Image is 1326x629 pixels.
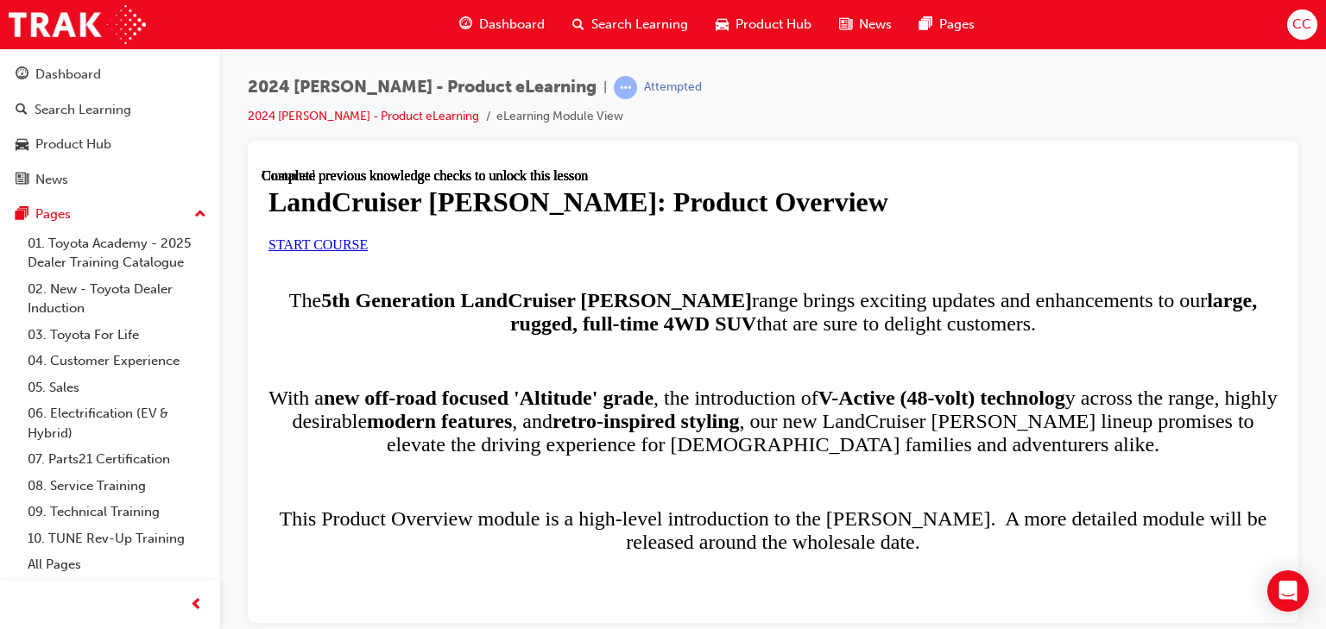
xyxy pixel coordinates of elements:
span: news-icon [839,14,852,35]
a: 06. Electrification (EV & Hybrid) [21,400,213,446]
span: CC [1292,15,1311,35]
li: eLearning Module View [496,107,623,127]
div: Product Hub [35,135,111,154]
a: search-iconSearch Learning [559,7,702,42]
div: News [35,170,68,190]
span: car-icon [716,14,729,35]
span: 2024 [PERSON_NAME] - Product eLearning [248,78,597,97]
button: Pages [7,198,213,230]
a: Search Learning [7,94,213,126]
h1: LandCruiser [PERSON_NAME]: Product Overview [7,18,1016,50]
strong: 5th Generation LandCruiser [PERSON_NAME] [60,121,490,143]
a: 03. Toyota For Life [21,322,213,349]
a: All Pages [21,551,213,578]
span: pages-icon [16,207,28,223]
a: guage-iconDashboard [445,7,559,42]
span: search-icon [572,14,584,35]
a: Dashboard [7,59,213,91]
span: news-icon [16,173,28,188]
span: With a , the introduction of y across the range, highly desirable , and , our new LandCruiser [PE... [7,218,1016,287]
div: Pages [35,204,71,224]
span: guage-icon [459,14,472,35]
a: 07. Parts21 Certification [21,446,213,473]
a: 2024 [PERSON_NAME] - Product eLearning [248,109,479,123]
span: guage-icon [16,67,28,83]
a: 01. Toyota Academy - 2025 Dealer Training Catalogue [21,230,213,276]
a: 10. TUNE Rev-Up Training [21,525,213,552]
div: Attempted [644,79,702,96]
a: Product Hub [7,129,213,160]
a: START COURSE [7,69,106,84]
a: 02. New - Toyota Dealer Induction [21,276,213,322]
span: search-icon [16,103,28,118]
a: news-iconNews [825,7,906,42]
div: Dashboard [35,65,101,85]
strong: large, rugged, full-time 4WD SUV [249,121,995,167]
div: Open Intercom Messenger [1267,570,1309,612]
button: DashboardSearch LearningProduct HubNews [7,55,213,198]
a: 08. Service Training [21,473,213,500]
strong: new off-road focused 'Altitude' grade [62,218,392,241]
a: 04. Customer Experience [21,348,213,374]
strong: retro-inspired styling [291,242,478,264]
span: learningRecordVerb_ATTEMPT-icon [614,76,637,99]
a: pages-iconPages [906,7,988,42]
span: Product Hub [736,15,811,35]
div: Search Learning [35,100,131,120]
span: up-icon [194,204,206,226]
span: car-icon [16,137,28,153]
a: 05. Sales [21,374,213,401]
span: News [859,15,892,35]
strong: modern features [105,242,250,264]
span: pages-icon [919,14,932,35]
span: | [603,78,607,97]
a: car-iconProduct Hub [702,7,825,42]
span: prev-icon [190,594,203,616]
strong: V-Active (48-volt) technolog [557,218,804,241]
button: CC [1287,9,1317,40]
span: The range brings exciting updates and enhancements to our that are sure to delight customers. [28,121,995,167]
a: 09. Technical Training [21,499,213,525]
img: Trak [9,5,146,44]
span: Search Learning [591,15,688,35]
span: Dashboard [479,15,545,35]
span: Pages [939,15,975,35]
a: News [7,164,213,196]
span: This Product Overview module is a high-level introduction to the [PERSON_NAME]. A more detailed m... [18,339,1006,385]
